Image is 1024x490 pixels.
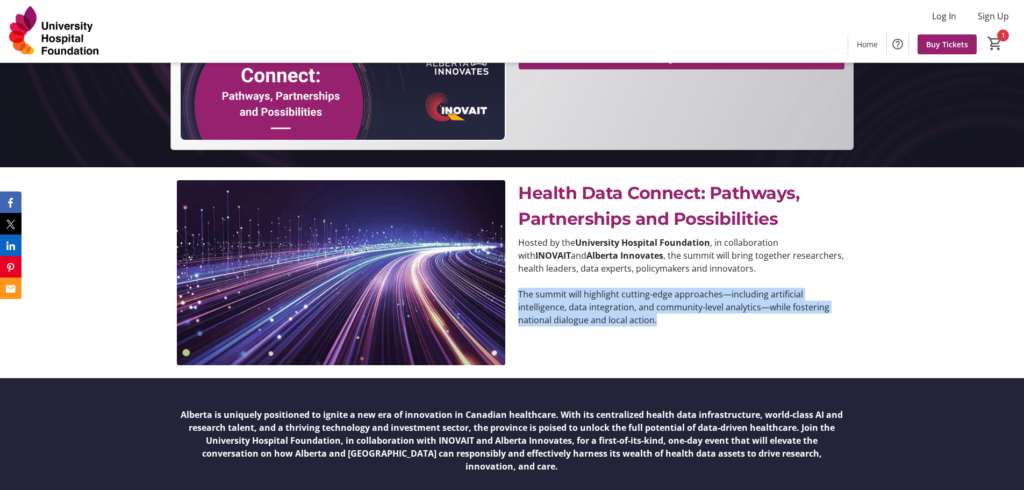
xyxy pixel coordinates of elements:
[518,236,847,275] p: Hosted by the , in collaboration with and , the summit will bring together researchers, health le...
[575,237,710,248] strong: University Hospital Foundation
[519,48,844,69] button: Buy Tickets
[923,8,965,25] button: Log In
[6,4,102,58] img: University Hospital Foundation's Logo
[848,34,886,54] a: Home
[518,288,847,326] p: The summit will highlight cutting-edge approaches—including artificial intelligence, data integra...
[887,33,908,55] button: Help
[926,39,968,50] span: Buy Tickets
[932,10,956,23] span: Log In
[978,10,1009,23] span: Sign Up
[535,250,571,261] strong: INOVAIT
[857,39,878,50] span: Home
[969,8,1018,25] button: Sign Up
[518,182,799,229] span: Health Data Connect: Pathways, Partnerships and Possibilities
[177,180,505,365] img: undefined
[181,409,843,472] strong: Alberta is uniquely positioned to ignite a new era of innovation in Canadian healthcare. With its...
[918,34,977,54] a: Buy Tickets
[586,250,663,261] strong: Alberta Innovates
[985,34,1005,53] button: Cart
